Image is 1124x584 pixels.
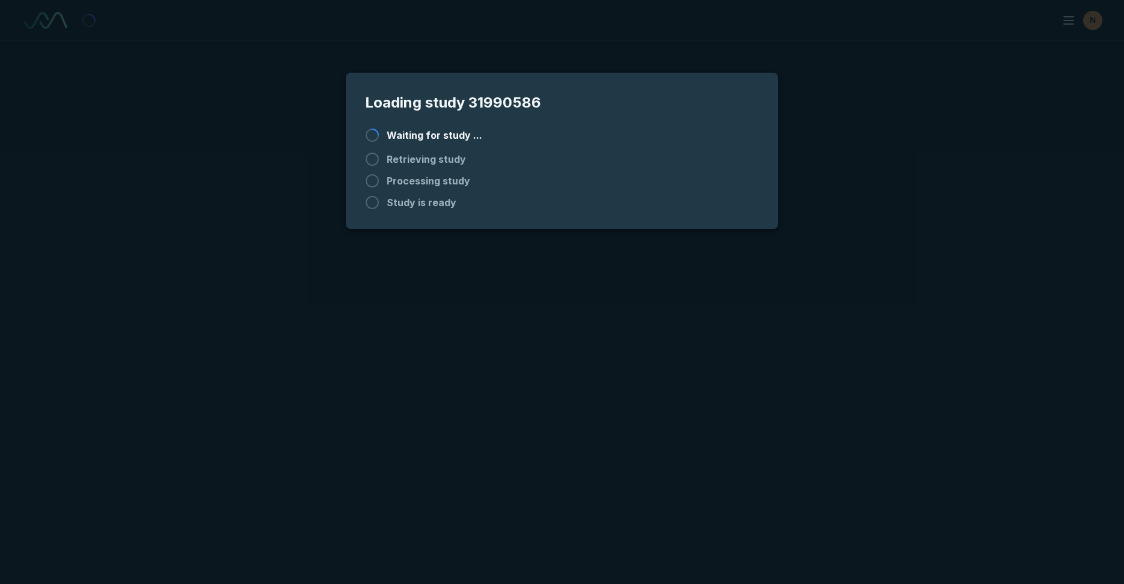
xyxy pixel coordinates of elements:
span: Retrieving study [387,152,466,166]
div: modal [346,73,778,229]
span: Study is ready [387,195,456,210]
span: Waiting for study ... [387,128,482,142]
span: Processing study [387,174,470,188]
span: Loading study 31990586 [365,92,759,114]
